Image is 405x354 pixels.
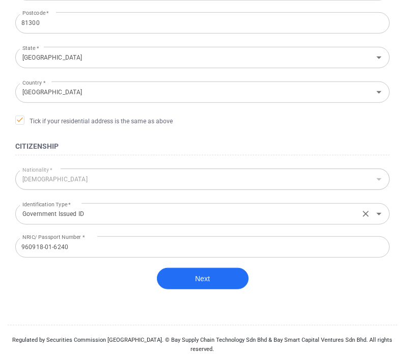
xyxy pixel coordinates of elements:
[372,207,386,221] button: Open
[15,140,390,152] h4: Citizenship
[372,85,386,99] button: Open
[22,42,39,55] label: State *
[22,9,49,17] label: Postcode *
[359,207,373,221] button: Clear
[157,268,249,289] button: Next
[22,164,52,177] label: Nationality *
[15,116,173,126] span: Tick if your residential address is the same as above
[22,76,45,90] label: Country *
[372,50,386,65] button: Open
[22,233,85,241] label: NRIC/ Passport Number *
[22,198,71,211] label: Identification Type *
